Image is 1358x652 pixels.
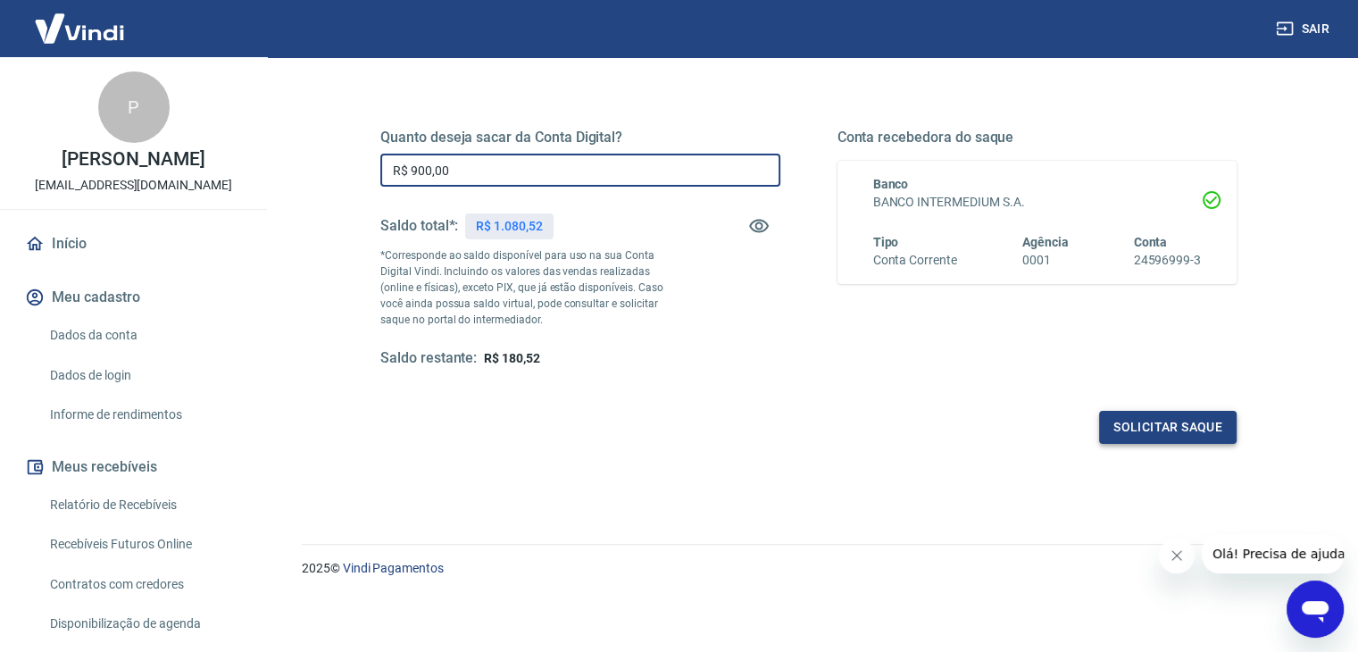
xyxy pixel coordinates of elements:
[1133,251,1201,270] h6: 24596999-3
[873,235,899,249] span: Tipo
[302,559,1315,578] p: 2025 ©
[11,13,150,27] span: Olá! Precisa de ajuda?
[380,349,477,368] h5: Saldo restante:
[35,176,232,195] p: [EMAIL_ADDRESS][DOMAIN_NAME]
[21,278,246,317] button: Meu cadastro
[62,150,204,169] p: [PERSON_NAME]
[343,561,444,575] a: Vindi Pagamentos
[43,357,246,394] a: Dados de login
[1099,411,1237,444] button: Solicitar saque
[21,1,137,55] img: Vindi
[98,71,170,143] div: P
[1133,235,1167,249] span: Conta
[873,177,909,191] span: Banco
[1159,538,1195,573] iframe: Fechar mensagem
[1022,251,1069,270] h6: 0001
[873,251,957,270] h6: Conta Corrente
[43,397,246,433] a: Informe de rendimentos
[380,247,680,328] p: *Corresponde ao saldo disponível para uso na sua Conta Digital Vindi. Incluindo os valores das ve...
[1022,235,1069,249] span: Agência
[873,193,1202,212] h6: BANCO INTERMEDIUM S.A.
[43,526,246,563] a: Recebíveis Futuros Online
[43,566,246,603] a: Contratos com credores
[21,224,246,263] a: Início
[484,351,540,365] span: R$ 180,52
[380,217,458,235] h5: Saldo total*:
[43,606,246,642] a: Disponibilização de agenda
[837,129,1237,146] h5: Conta recebedora do saque
[476,217,542,236] p: R$ 1.080,52
[21,447,246,487] button: Meus recebíveis
[43,487,246,523] a: Relatório de Recebíveis
[43,317,246,354] a: Dados da conta
[1287,581,1344,638] iframe: Botão para abrir a janela de mensagens
[1272,13,1337,46] button: Sair
[1202,534,1344,573] iframe: Mensagem da empresa
[380,129,780,146] h5: Quanto deseja sacar da Conta Digital?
